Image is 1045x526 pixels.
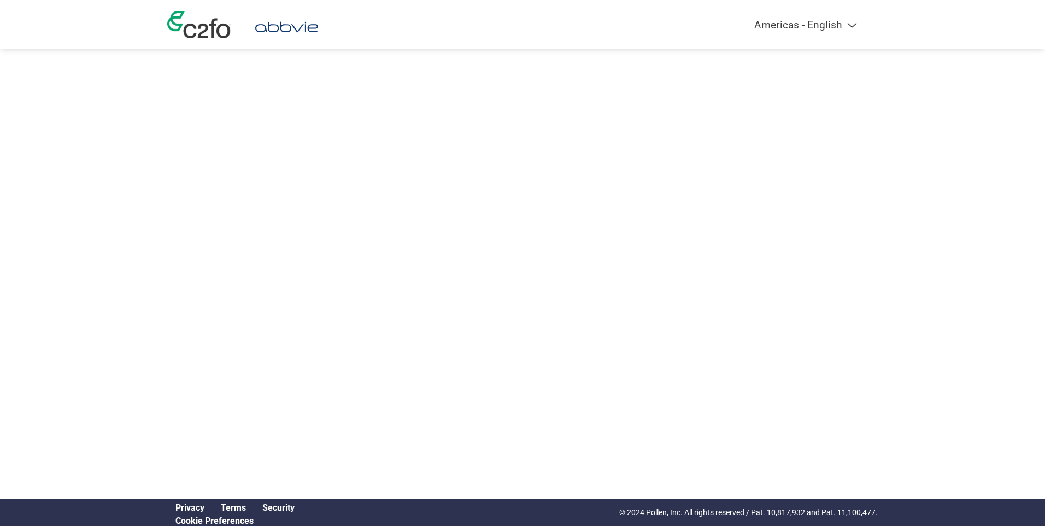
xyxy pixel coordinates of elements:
[221,502,246,513] a: Terms
[175,502,204,513] a: Privacy
[175,516,254,526] a: Cookie Preferences, opens a dedicated popup modal window
[167,11,231,38] img: c2fo logo
[167,516,303,526] div: Open Cookie Preferences Modal
[262,502,295,513] a: Security
[248,18,325,38] img: AbbVie
[619,507,878,518] p: © 2024 Pollen, Inc. All rights reserved / Pat. 10,817,932 and Pat. 11,100,477.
